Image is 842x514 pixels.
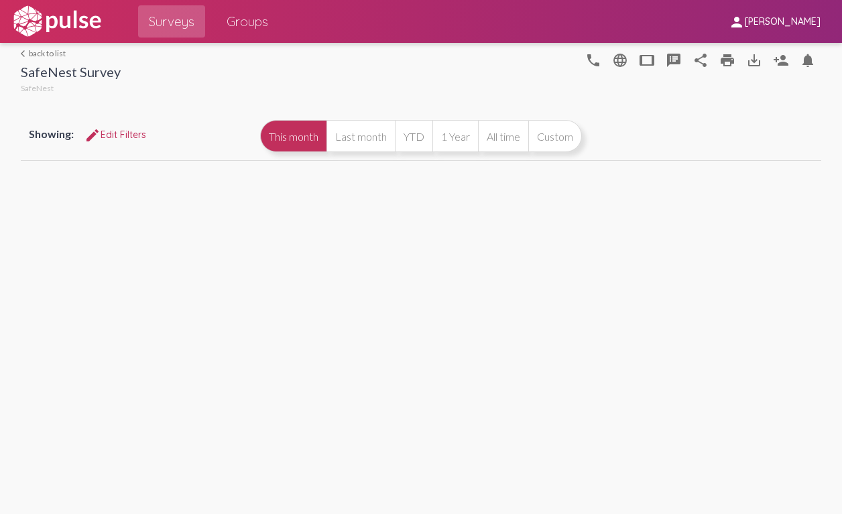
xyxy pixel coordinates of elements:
mat-icon: Share [693,52,709,68]
button: Edit FiltersEdit Filters [74,123,157,147]
a: Surveys [138,5,205,38]
button: speaker_notes [660,46,687,73]
button: [PERSON_NAME] [718,9,831,34]
span: Groups [227,9,268,34]
mat-icon: Edit Filters [84,127,101,143]
mat-icon: tablet [639,52,655,68]
button: Bell [794,46,821,73]
mat-icon: language [612,52,628,68]
span: Edit Filters [84,129,146,141]
img: white-logo.svg [11,5,103,38]
button: Share [687,46,714,73]
a: print [714,46,741,73]
button: Last month [326,120,395,152]
button: language [607,46,634,73]
a: Groups [216,5,279,38]
button: Custom [528,120,582,152]
a: back to list [21,48,121,58]
mat-icon: Download [746,52,762,68]
mat-icon: Bell [800,52,816,68]
span: Surveys [149,9,194,34]
button: language [580,46,607,73]
button: This month [260,120,326,152]
mat-icon: Person [773,52,789,68]
span: SafeNest [21,83,54,93]
span: Showing: [29,127,74,140]
div: SafeNest Survey [21,64,121,83]
mat-icon: language [585,52,601,68]
button: Download [741,46,768,73]
button: All time [478,120,528,152]
button: YTD [395,120,432,152]
mat-icon: arrow_back_ios [21,50,29,58]
button: tablet [634,46,660,73]
mat-icon: print [719,52,735,68]
mat-icon: speaker_notes [666,52,682,68]
button: 1 Year [432,120,478,152]
button: Person [768,46,794,73]
span: [PERSON_NAME] [745,16,821,28]
mat-icon: person [729,14,745,30]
